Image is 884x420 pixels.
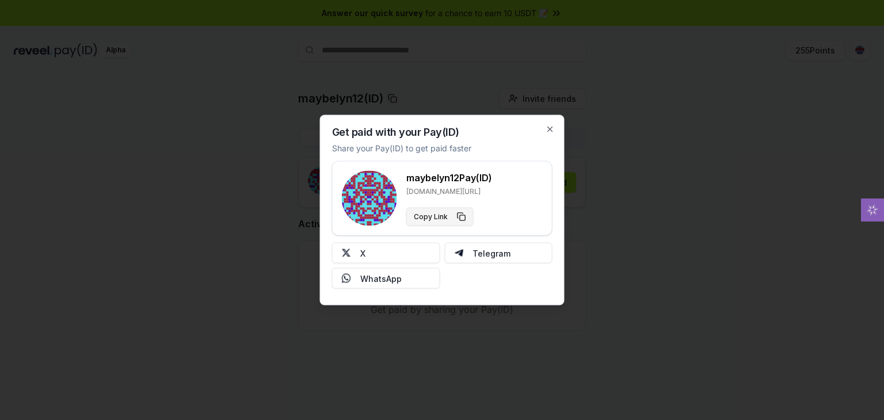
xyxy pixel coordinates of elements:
[342,249,351,258] img: X
[342,274,351,283] img: Whatsapp
[332,127,459,138] h2: Get paid with your Pay(ID)
[332,268,440,289] button: WhatsApp
[332,142,471,154] p: Share your Pay(ID) to get paid faster
[406,187,492,196] p: [DOMAIN_NAME][URL]
[406,208,474,226] button: Copy Link
[332,243,440,264] button: X
[406,171,492,185] h3: maybelyn12 Pay(ID)
[444,243,552,264] button: Telegram
[454,249,463,258] img: Telegram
